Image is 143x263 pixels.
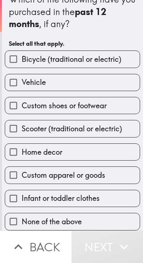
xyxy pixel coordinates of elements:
[22,54,121,64] span: Bicycle (traditional or electric)
[5,51,140,67] button: Bicycle (traditional or electric)
[5,190,140,207] button: Infant or toddler clothes
[22,124,122,134] span: Scooter (traditional or electric)
[5,144,140,160] button: Home decor
[22,77,46,87] span: Vehicle
[5,120,140,137] button: Scooter (traditional or electric)
[5,74,140,91] button: Vehicle
[71,230,143,263] button: Next
[22,193,100,203] span: Infant or toddler clothes
[22,217,82,227] span: None of the above
[5,97,140,114] button: Custom shoes or footwear
[9,40,136,48] h6: Select all that apply.
[22,170,105,180] span: Custom apparel or goods
[5,167,140,183] button: Custom apparel or goods
[5,213,140,230] button: None of the above
[22,147,62,157] span: Home decor
[22,101,107,111] span: Custom shoes or footwear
